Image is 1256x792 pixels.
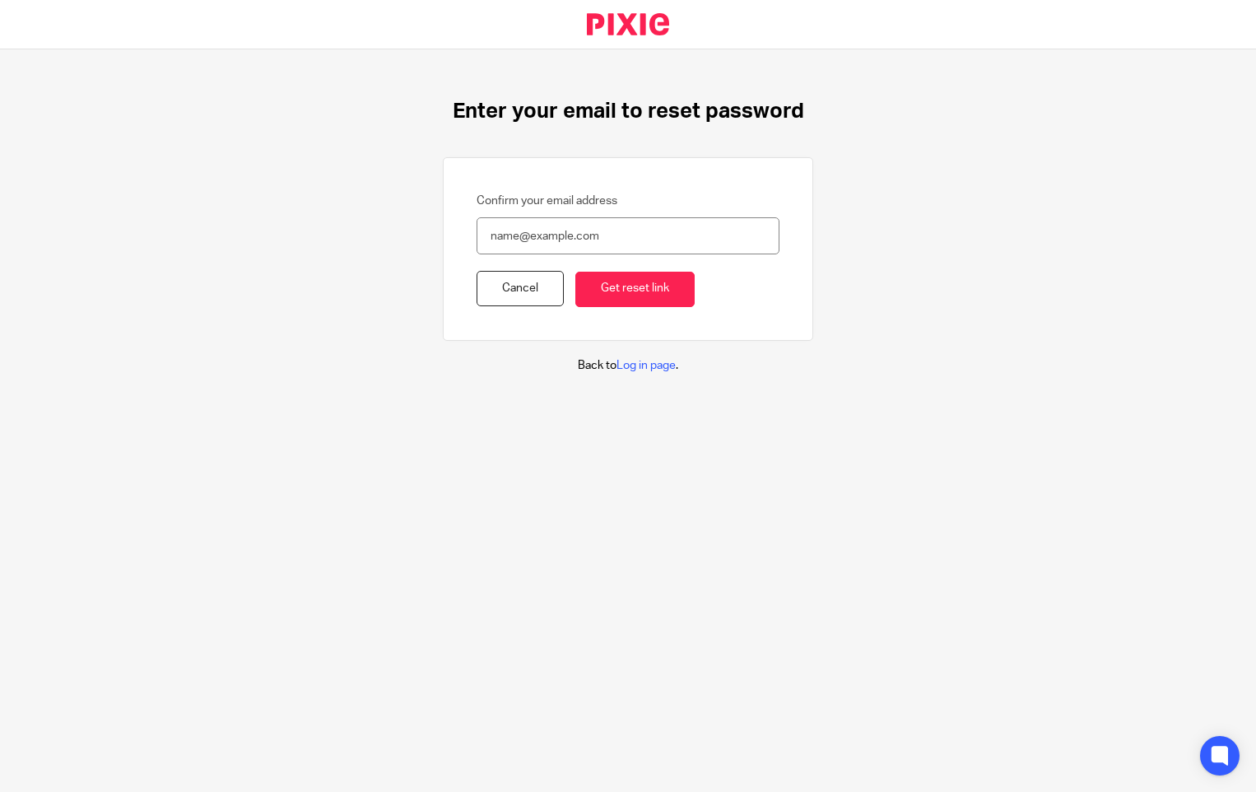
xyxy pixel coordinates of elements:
p: Back to . [578,357,678,374]
label: Confirm your email address [477,193,617,209]
input: Get reset link [575,272,695,307]
input: name@example.com [477,217,779,254]
a: Cancel [477,271,564,306]
a: Log in page [616,360,676,371]
h1: Enter your email to reset password [453,99,804,124]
